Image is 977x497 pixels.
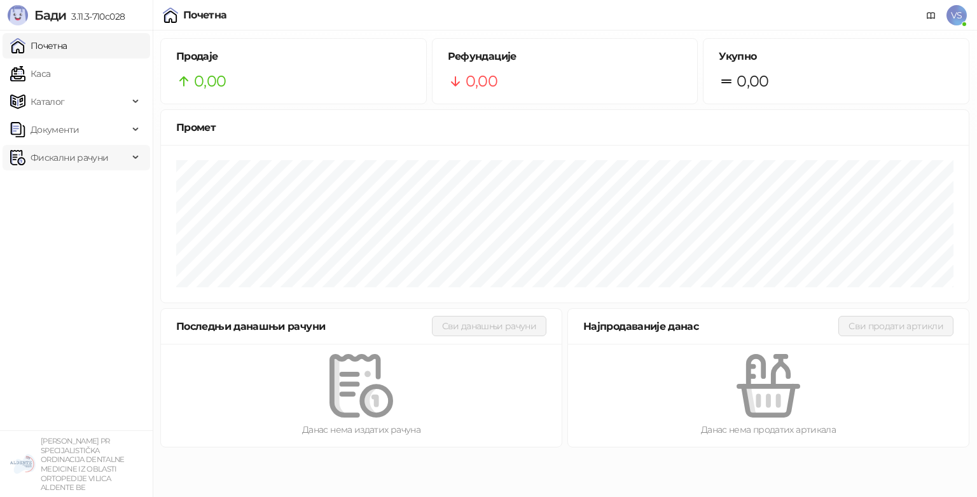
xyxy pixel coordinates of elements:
[583,318,838,334] div: Најпродаваније данас
[10,451,36,477] img: 64x64-companyLogo-5147c2c0-45e4-4f6f-934a-c50ed2e74707.png
[448,49,683,64] h5: Рефундације
[432,316,546,336] button: Сви данашњи рачуни
[66,11,125,22] span: 3.11.3-710c028
[588,423,948,437] div: Данас нема продатих артикала
[10,61,50,86] a: Каса
[176,119,953,135] div: Промет
[41,437,125,492] small: [PERSON_NAME] PR SPECIJALISTIČKA ORDINACIJA DENTALNE MEDICINE IZ OBLASTI ORTOPEDIJE VILICA ALDENT...
[181,423,541,437] div: Данас нема издатих рачуна
[466,69,497,93] span: 0,00
[183,10,227,20] div: Почетна
[921,5,941,25] a: Документација
[838,316,953,336] button: Сви продати артикли
[31,145,108,170] span: Фискални рачуни
[31,89,65,114] span: Каталог
[737,69,768,93] span: 0,00
[31,117,79,142] span: Документи
[194,69,226,93] span: 0,00
[946,5,967,25] span: VS
[8,5,28,25] img: Logo
[719,49,953,64] h5: Укупно
[176,49,411,64] h5: Продаје
[34,8,66,23] span: Бади
[176,318,432,334] div: Последњи данашњи рачуни
[10,33,67,58] a: Почетна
